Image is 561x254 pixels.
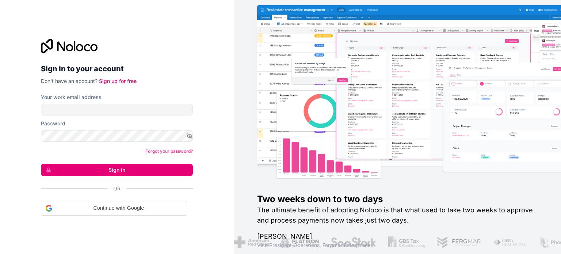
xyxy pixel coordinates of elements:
label: Password [41,120,65,127]
div: Continue with Google [41,201,187,216]
span: Continue with Google [55,204,182,212]
h2: Sign in to your account [41,62,193,75]
h1: [PERSON_NAME] [257,231,538,242]
h1: Vice President Operations , Fergmar Enterprises [257,242,538,249]
span: Or [113,185,121,192]
span: Don't have an account? [41,78,98,84]
a: Forgot your password? [145,148,193,154]
h2: The ultimate benefit of adopting Noloco is that what used to take two weeks to approve and proces... [257,205,538,225]
img: /assets/american-red-cross-BAupjrZR.png [227,236,263,248]
button: Sign in [41,164,193,176]
label: Your work email address [41,94,102,101]
h1: Two weeks down to two days [257,193,538,205]
a: Sign up for free [99,78,137,84]
input: Email address [41,104,193,115]
input: Password [41,130,193,142]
